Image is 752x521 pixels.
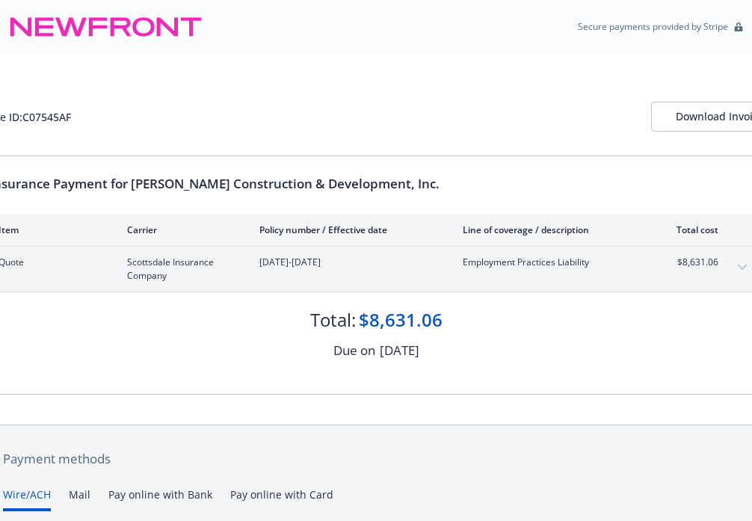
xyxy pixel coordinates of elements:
[359,307,443,333] div: $8,631.06
[333,341,375,360] div: Due on
[69,487,90,511] button: Mail
[3,487,51,511] button: Wire/ACH
[3,449,749,469] div: Payment methods
[310,307,356,333] div: Total:
[259,223,439,236] div: Policy number / Effective date
[662,256,718,269] span: $8,631.06
[463,256,638,269] span: Employment Practices Liability
[127,256,235,283] span: Scottsdale Insurance Company
[108,487,212,511] button: Pay online with Bank
[127,223,235,236] div: Carrier
[380,341,419,360] div: [DATE]
[259,256,439,269] span: [DATE]-[DATE]
[463,223,638,236] div: Line of coverage / description
[578,20,728,33] p: Secure payments provided by Stripe
[230,487,333,511] button: Pay online with Card
[662,223,718,236] div: Total cost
